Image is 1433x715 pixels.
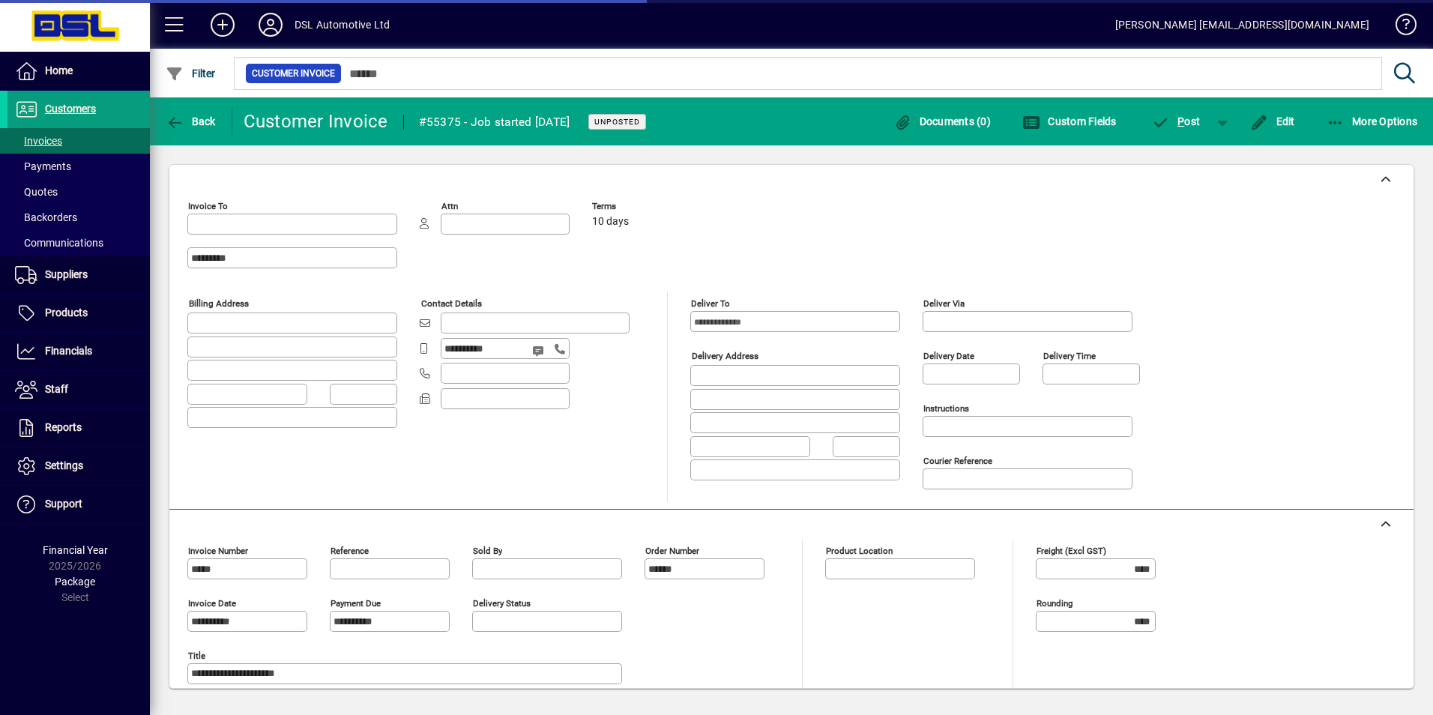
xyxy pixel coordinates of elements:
a: Home [7,52,150,90]
span: Documents (0) [893,115,991,127]
a: Financials [7,333,150,370]
button: Custom Fields [1019,108,1120,135]
div: [PERSON_NAME] [EMAIL_ADDRESS][DOMAIN_NAME] [1115,13,1369,37]
span: More Options [1327,115,1418,127]
span: Financials [45,345,92,357]
mat-label: Reference [331,546,369,556]
mat-label: Delivery date [923,351,974,361]
button: More Options [1323,108,1422,135]
mat-label: Invoice number [188,546,248,556]
span: Filter [166,67,216,79]
span: Support [45,498,82,510]
span: Package [55,576,95,588]
div: DSL Automotive Ltd [295,13,390,37]
div: Customer Invoice [244,109,388,133]
mat-label: Courier Reference [923,456,992,466]
button: Add [199,11,247,38]
a: Invoices [7,128,150,154]
span: Back [166,115,216,127]
mat-label: Order number [645,546,699,556]
mat-label: Payment due [331,598,381,609]
span: Backorders [15,211,77,223]
mat-label: Deliver To [691,298,730,309]
mat-label: Product location [826,546,893,556]
mat-label: Instructions [923,403,969,414]
span: Home [45,64,73,76]
mat-label: Sold by [473,546,502,556]
span: P [1177,115,1184,127]
mat-label: Delivery status [473,598,531,609]
span: Staff [45,383,68,395]
span: Products [45,307,88,319]
span: Reports [45,421,82,433]
span: Settings [45,459,83,471]
span: Invoices [15,135,62,147]
span: Payments [15,160,71,172]
mat-label: Invoice date [188,598,236,609]
a: Suppliers [7,256,150,294]
span: Suppliers [45,268,88,280]
span: Communications [15,237,103,249]
button: Documents (0) [890,108,995,135]
a: Knowledge Base [1384,3,1414,52]
span: Financial Year [43,544,108,556]
button: Send SMS [522,333,558,369]
span: Unposted [594,117,640,127]
a: Backorders [7,205,150,230]
span: Custom Fields [1022,115,1117,127]
a: Communications [7,230,150,256]
button: Filter [162,60,220,87]
span: 10 days [592,216,629,228]
span: Quotes [15,186,58,198]
span: Customer Invoice [252,66,335,81]
mat-label: Attn [441,201,458,211]
a: Quotes [7,179,150,205]
a: Payments [7,154,150,179]
mat-label: Deliver via [923,298,965,309]
a: Staff [7,371,150,408]
span: Terms [592,202,682,211]
a: Reports [7,409,150,447]
app-page-header-button: Back [150,108,232,135]
button: Edit [1246,108,1299,135]
mat-label: Title [188,651,205,661]
button: Back [162,108,220,135]
a: Support [7,486,150,523]
div: #55375 - Job started [DATE] [419,110,570,134]
mat-label: Freight (excl GST) [1037,546,1106,556]
span: ost [1152,115,1201,127]
button: Profile [247,11,295,38]
mat-label: Rounding [1037,598,1073,609]
mat-label: Invoice To [188,201,228,211]
span: Edit [1250,115,1295,127]
mat-label: Delivery time [1043,351,1096,361]
a: Products [7,295,150,332]
span: Customers [45,103,96,115]
a: Settings [7,447,150,485]
button: Post [1144,108,1208,135]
